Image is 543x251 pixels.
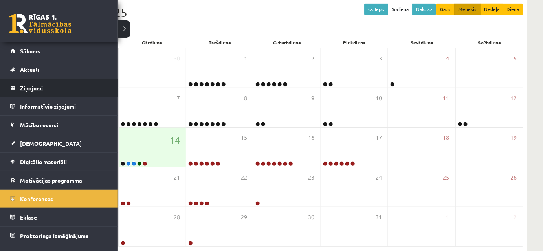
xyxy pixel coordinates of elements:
div: Oktobris 2025 [51,4,523,21]
a: Mācību resursi [10,116,108,134]
span: 16 [308,134,315,142]
span: Konferences [20,195,53,202]
span: 26 [511,173,517,182]
a: Konferences [10,190,108,208]
span: 8 [244,94,247,103]
div: Trešdiena [186,37,253,48]
span: [DEMOGRAPHIC_DATA] [20,140,82,147]
a: [DEMOGRAPHIC_DATA] [10,134,108,152]
a: Proktoringa izmēģinājums [10,227,108,245]
button: << Iepr. [364,4,388,15]
a: Rīgas 1. Tālmācības vidusskola [9,14,72,33]
span: 25 [443,173,449,182]
a: Motivācijas programma [10,171,108,189]
span: 17 [376,134,382,142]
div: Otrdiena [119,37,186,48]
span: 1 [244,54,247,63]
legend: Ziņojumi [20,79,108,97]
span: 31 [376,213,382,222]
button: Diena [503,4,523,15]
a: Informatīvie ziņojumi [10,97,108,115]
span: 22 [241,173,247,182]
span: Digitālie materiāli [20,158,67,165]
span: 5 [514,54,517,63]
span: 10 [376,94,382,103]
span: Sākums [20,48,40,55]
span: 2 [514,213,517,222]
span: 30 [174,54,180,63]
span: 24 [376,173,382,182]
button: Šodiena [388,4,413,15]
span: 28 [174,213,180,222]
a: Aktuāli [10,60,108,79]
a: Digitālie materiāli [10,153,108,171]
span: 29 [241,213,247,222]
span: 15 [241,134,247,142]
span: 21 [174,173,180,182]
span: 12 [511,94,517,103]
span: Aktuāli [20,66,39,73]
span: 30 [308,213,315,222]
button: Nedēļa [480,4,503,15]
span: Proktoringa izmēģinājums [20,232,88,239]
span: Motivācijas programma [20,177,82,184]
span: 19 [511,134,517,142]
button: Nāk. >> [412,4,436,15]
a: Eklase [10,208,108,226]
span: 14 [170,134,180,147]
span: 23 [308,173,315,182]
button: Mēnesis [454,4,481,15]
div: Piekdiena [321,37,389,48]
span: 3 [379,54,382,63]
div: Ceturtdiena [253,37,321,48]
span: 7 [177,94,180,103]
span: 18 [443,134,449,142]
span: 4 [446,54,449,63]
div: Sestdiena [389,37,456,48]
legend: Informatīvie ziņojumi [20,97,108,115]
span: 1 [446,213,449,222]
span: Mācību resursi [20,121,58,128]
button: Gads [436,4,455,15]
a: Sākums [10,42,108,60]
span: 2 [312,54,315,63]
div: Svētdiena [456,37,523,48]
a: Ziņojumi [10,79,108,97]
span: Eklase [20,214,37,221]
span: 9 [312,94,315,103]
span: 11 [443,94,449,103]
